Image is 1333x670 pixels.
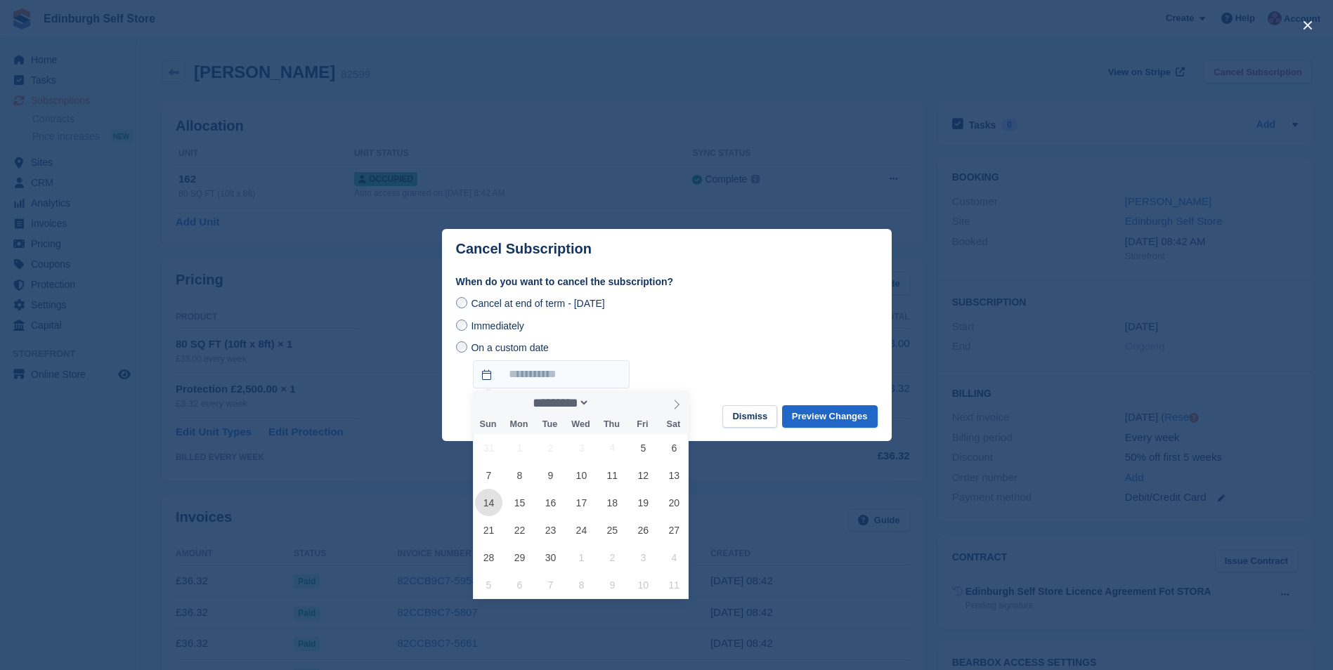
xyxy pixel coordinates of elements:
span: Mon [503,420,534,429]
span: September 30, 2025 [537,544,564,571]
span: September 7, 2025 [475,461,502,489]
input: Year [590,395,634,410]
span: September 10, 2025 [568,461,595,489]
span: Thu [596,420,627,429]
span: September 2, 2025 [537,434,564,461]
span: September 28, 2025 [475,544,502,571]
span: September 20, 2025 [661,489,688,516]
span: September 11, 2025 [599,461,626,489]
span: September 24, 2025 [568,516,595,544]
button: close [1296,14,1319,37]
p: Cancel Subscription [456,241,592,257]
span: October 11, 2025 [661,571,688,598]
span: October 1, 2025 [568,544,595,571]
span: September 12, 2025 [630,461,657,489]
span: September 27, 2025 [661,516,688,544]
span: October 3, 2025 [630,544,657,571]
span: October 5, 2025 [475,571,502,598]
span: September 13, 2025 [661,461,688,489]
span: September 6, 2025 [661,434,688,461]
span: September 23, 2025 [537,516,564,544]
span: Immediately [471,320,524,331]
button: Preview Changes [782,405,878,428]
span: September 19, 2025 [630,489,657,516]
span: September 14, 2025 [475,489,502,516]
span: October 2, 2025 [599,544,626,571]
span: September 25, 2025 [599,516,626,544]
span: October 8, 2025 [568,571,595,598]
span: Fri [627,420,658,429]
span: September 9, 2025 [537,461,564,489]
span: Cancel at end of term - [DATE] [471,298,604,309]
span: August 31, 2025 [475,434,502,461]
span: September 17, 2025 [568,489,595,516]
span: September 15, 2025 [506,489,533,516]
input: Immediately [456,320,467,331]
span: Wed [565,420,596,429]
span: September 1, 2025 [506,434,533,461]
input: On a custom date [456,341,467,353]
span: October 4, 2025 [661,544,688,571]
span: September 8, 2025 [506,461,533,489]
span: Tue [534,420,565,429]
span: September 18, 2025 [599,489,626,516]
span: September 4, 2025 [599,434,626,461]
span: October 7, 2025 [537,571,564,598]
span: Sun [473,420,504,429]
span: Sat [658,420,689,429]
span: September 26, 2025 [630,516,657,544]
span: October 6, 2025 [506,571,533,598]
span: September 16, 2025 [537,489,564,516]
span: September 3, 2025 [568,434,595,461]
span: On a custom date [471,342,549,353]
select: Month [528,395,590,410]
span: September 22, 2025 [506,516,533,544]
input: Cancel at end of term - [DATE] [456,297,467,308]
span: September 21, 2025 [475,516,502,544]
span: October 10, 2025 [630,571,657,598]
span: September 29, 2025 [506,544,533,571]
span: October 9, 2025 [599,571,626,598]
label: When do you want to cancel the subscription? [456,275,878,289]
span: September 5, 2025 [630,434,657,461]
button: Dismiss [722,405,777,428]
input: On a custom date [473,360,630,388]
